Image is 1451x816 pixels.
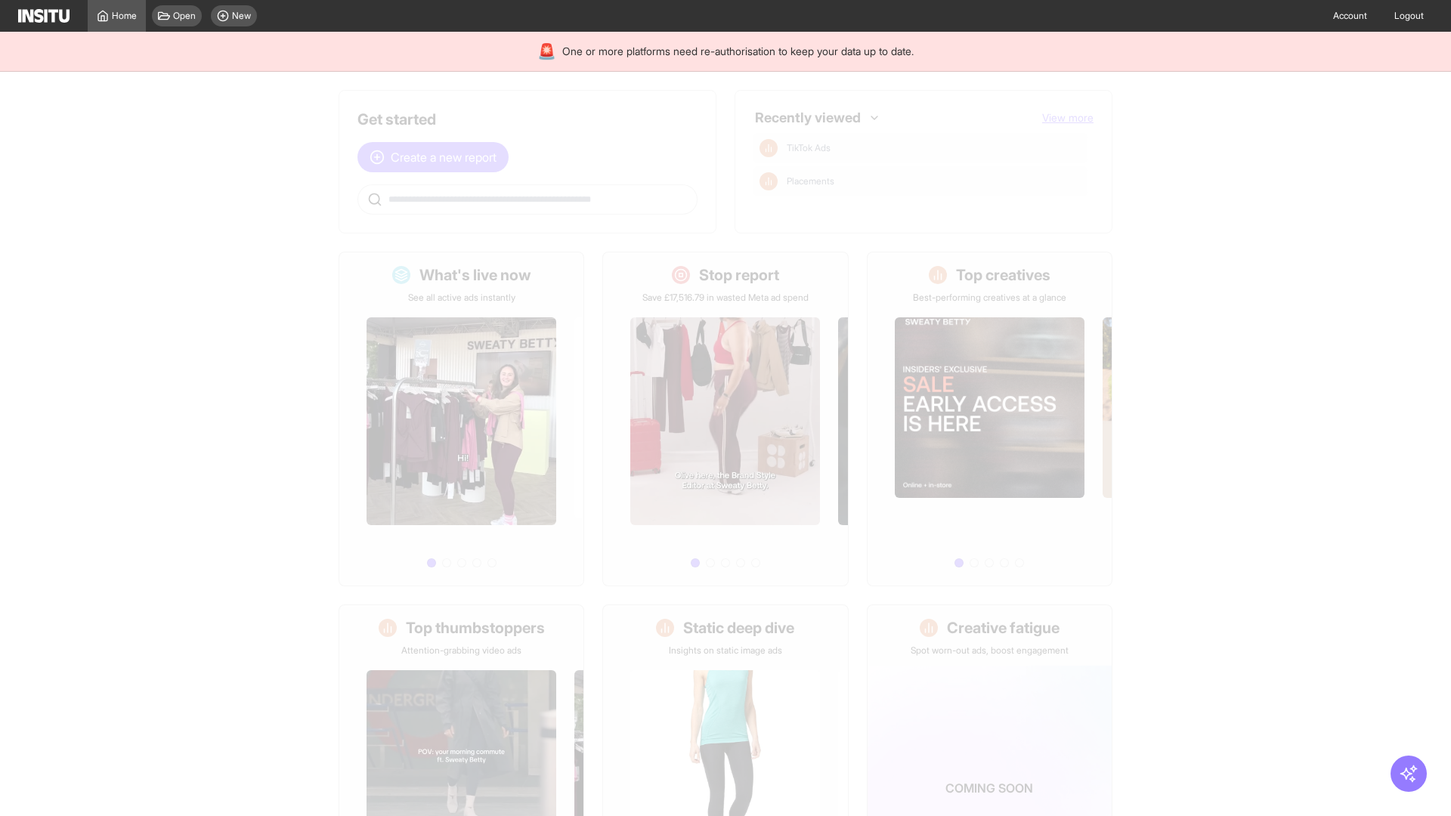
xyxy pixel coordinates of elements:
span: Open [173,10,196,22]
div: 🚨 [537,41,556,62]
img: Logo [18,9,70,23]
span: One or more platforms need re-authorisation to keep your data up to date. [562,44,914,59]
span: Home [112,10,137,22]
span: New [232,10,251,22]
